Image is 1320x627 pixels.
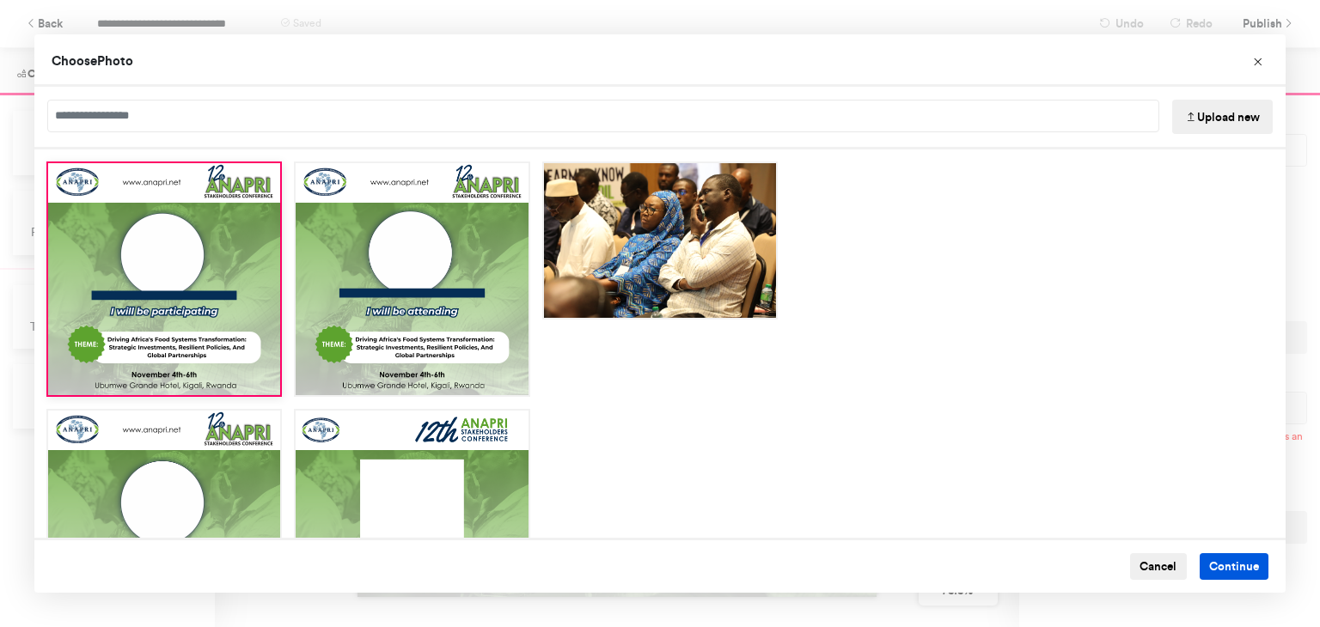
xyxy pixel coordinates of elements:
button: Continue [1200,553,1269,581]
button: Upload new [1172,100,1273,134]
div: Choose Image [34,34,1286,593]
button: Cancel [1130,553,1187,581]
span: Choose Photo [52,52,133,69]
iframe: Drift Widget Chat Controller [1234,541,1299,606]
